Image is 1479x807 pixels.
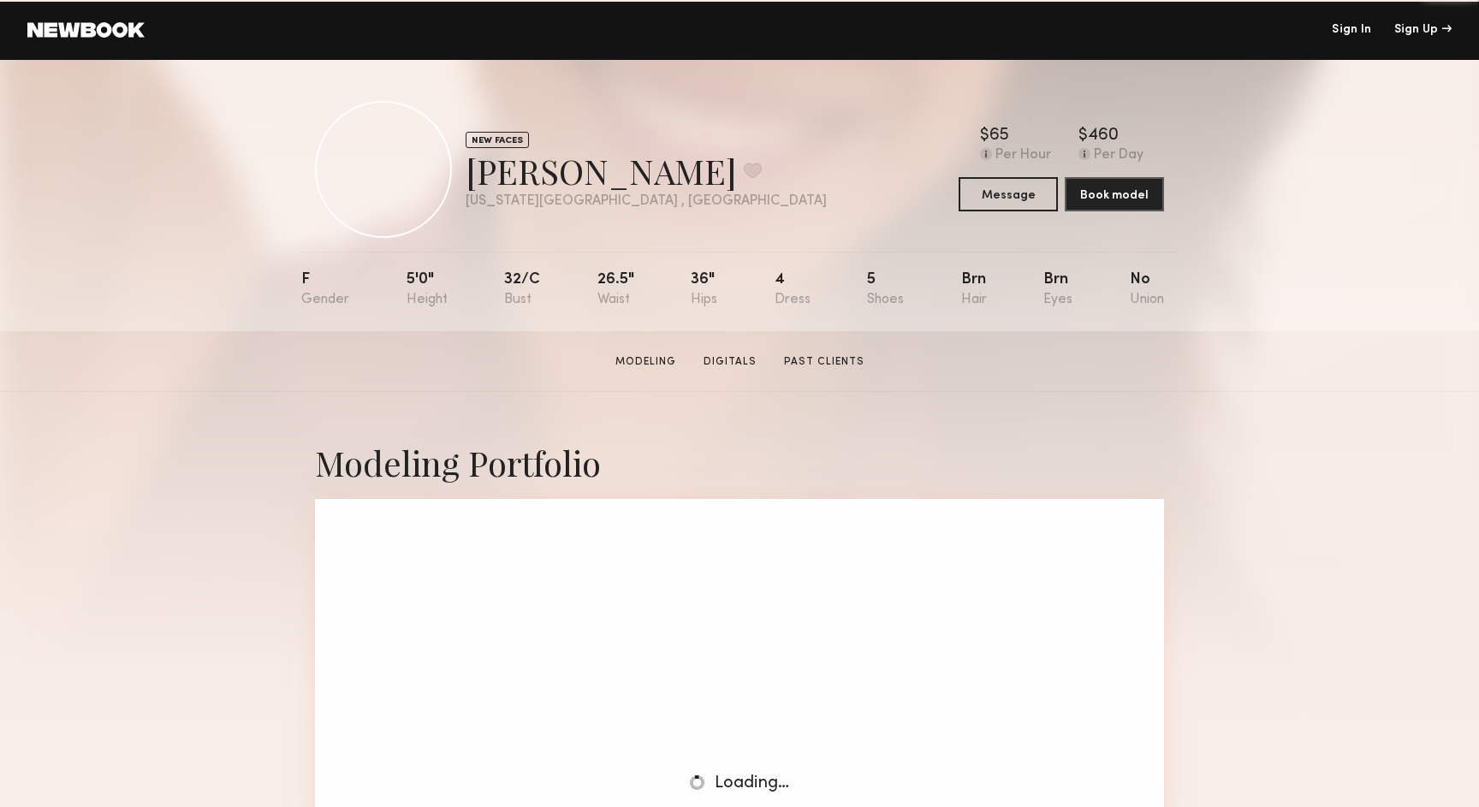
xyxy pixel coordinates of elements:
div: Per Day [1094,148,1143,163]
div: 65 [989,128,1009,145]
div: Sign Up [1394,24,1452,36]
div: 26.5" [597,272,634,307]
a: Past Clients [777,354,871,370]
button: Message [959,177,1058,211]
a: Sign In [1332,24,1371,36]
div: No [1130,272,1164,307]
div: F [301,272,349,307]
div: Per Hour [995,148,1051,163]
div: [PERSON_NAME] [466,148,827,193]
div: NEW FACES [466,132,529,148]
a: Modeling [609,354,683,370]
div: [US_STATE][GEOGRAPHIC_DATA] , [GEOGRAPHIC_DATA] [466,194,827,209]
span: Loading… [715,775,789,792]
div: $ [980,128,989,145]
div: 36" [691,272,717,307]
div: 32/c [504,272,540,307]
div: Brn [961,272,987,307]
div: 5'0" [407,272,448,307]
div: 4 [775,272,811,307]
div: $ [1078,128,1088,145]
button: Book model [1065,177,1164,211]
div: 460 [1088,128,1119,145]
a: Digitals [697,354,763,370]
div: Modeling Portfolio [315,440,1164,485]
div: Brn [1043,272,1072,307]
div: 5 [867,272,904,307]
